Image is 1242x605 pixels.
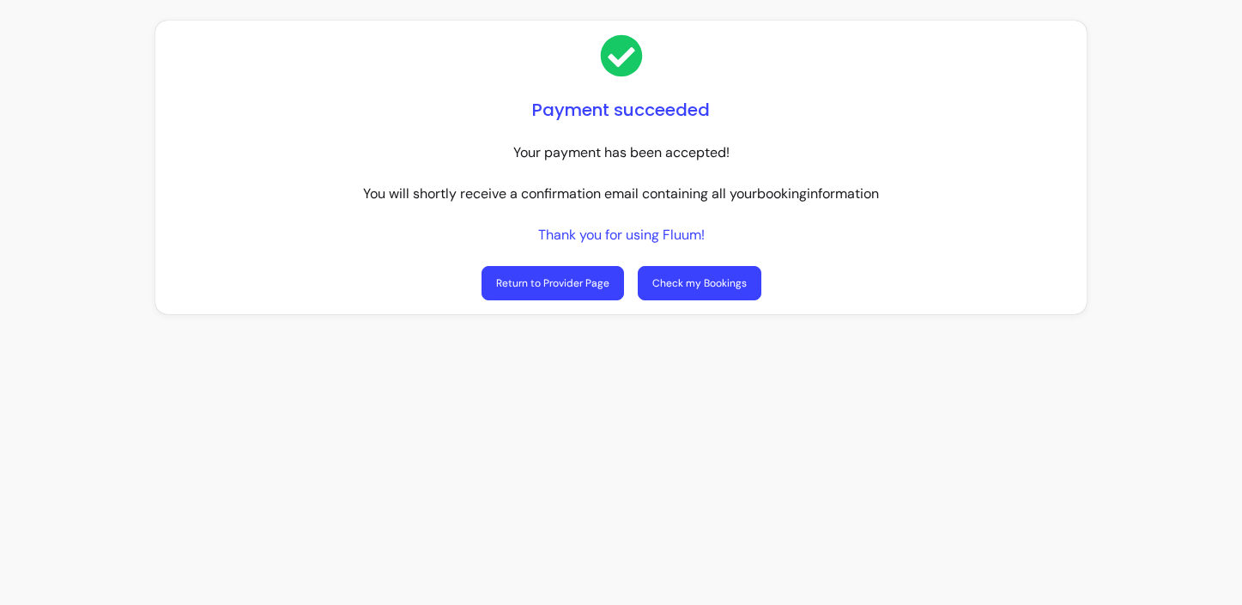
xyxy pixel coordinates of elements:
[482,266,624,300] a: Return to Provider Page
[538,225,705,245] p: Thank you for using Fluum!
[638,266,761,300] a: Check my Bookings
[532,98,710,122] h1: Payment succeeded
[513,142,730,163] p: Your payment has been accepted!
[363,184,879,204] p: You will shortly receive a confirmation email containing all your booking information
